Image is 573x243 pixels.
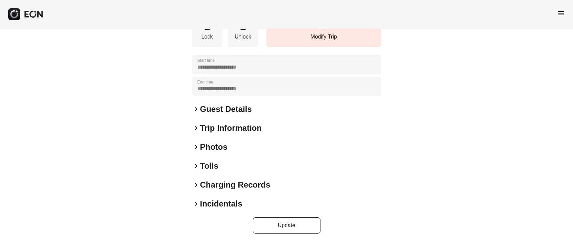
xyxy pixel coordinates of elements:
p: Lock [195,33,219,41]
h2: Incidentals [200,198,242,209]
span: keyboard_arrow_right [192,105,200,113]
span: keyboard_arrow_right [192,124,200,132]
span: menu [557,9,565,17]
span: keyboard_arrow_right [192,162,200,170]
span: keyboard_arrow_right [192,143,200,151]
h2: Charging Records [200,179,270,190]
h2: Photos [200,142,228,152]
button: Unlock [228,19,258,47]
h2: Trip Information [200,123,262,133]
h2: Guest Details [200,104,252,115]
button: Modify Trip [266,19,381,47]
p: Unlock [231,33,255,41]
span: keyboard_arrow_right [192,181,200,189]
span: keyboard_arrow_right [192,200,200,208]
button: Update [253,217,320,234]
h2: Tolls [200,161,218,171]
button: Lock [192,19,222,47]
p: Modify Trip [270,33,378,41]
